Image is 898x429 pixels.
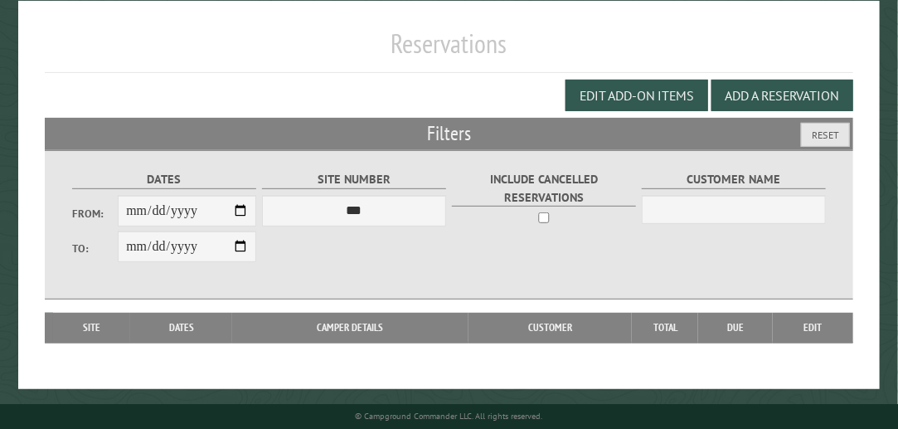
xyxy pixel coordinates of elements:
[565,80,708,111] button: Edit Add-on Items
[642,170,827,189] label: Customer Name
[773,313,853,343] th: Edit
[72,241,119,256] label: To:
[801,123,850,147] button: Reset
[711,80,853,111] button: Add a Reservation
[355,411,542,422] small: © Campground Commander LLC. All rights reserved.
[698,313,773,343] th: Due
[452,170,637,207] label: Include Cancelled Reservations
[232,313,468,343] th: Camper Details
[468,313,632,343] th: Customer
[45,118,853,149] h2: Filters
[130,313,232,343] th: Dates
[45,27,853,73] h1: Reservations
[72,170,257,189] label: Dates
[262,170,447,189] label: Site Number
[53,313,130,343] th: Site
[72,206,119,222] label: From:
[632,313,698,343] th: Total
